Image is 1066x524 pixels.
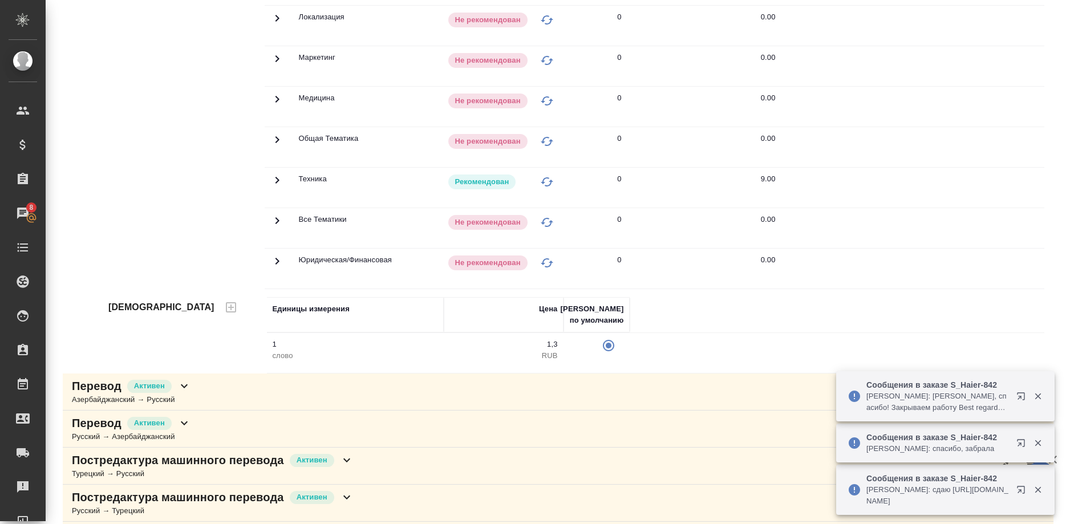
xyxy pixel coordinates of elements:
[538,173,556,190] button: Изменить статус на "В черном списке"
[63,485,1053,522] div: Постредактура машинного переводаАктивенРусский → Турецкий
[293,249,441,289] td: Юридическая/Финансовая
[627,249,781,289] td: 0.00
[455,14,521,26] p: Не рекомендован
[866,484,1009,507] p: [PERSON_NAME]: сдаю [URL][DOMAIN_NAME]
[273,303,350,315] div: Единицы измерения
[866,391,1009,413] p: [PERSON_NAME]: [PERSON_NAME], спасибо! Закрываем работу Best regards, [PERSON_NAME]
[455,176,509,188] p: Рекомендован
[455,217,521,228] p: Не рекомендован
[72,378,121,394] p: Перевод
[293,127,441,167] td: Общая Тематика
[866,473,1009,484] p: Сообщения в заказе S_Haier-842
[455,257,521,269] p: Не рекомендован
[270,59,284,67] span: Toggle Row Expanded
[1010,432,1037,459] button: Открыть в новой вкладке
[617,11,621,23] div: 0
[1026,391,1049,401] button: Закрыть
[293,87,441,127] td: Медицина
[538,214,556,231] button: Изменить статус на "В черном списке"
[270,180,284,189] span: Toggle Row Expanded
[63,411,1053,448] div: ПереводАктивенРусский → Азербайджанский
[455,136,521,147] p: Не рекомендован
[455,95,521,107] p: Не рекомендован
[627,6,781,46] td: 0.00
[293,46,441,86] td: Маркетинг
[297,491,327,503] p: Активен
[63,448,1053,485] div: Постредактура машинного переводаАктивенТурецкий → Русский
[22,202,40,213] span: 8
[1026,438,1049,448] button: Закрыть
[455,55,521,66] p: Не рекомендован
[627,46,781,86] td: 0.00
[617,173,621,185] div: 0
[627,208,781,248] td: 0.00
[449,350,558,361] p: RUB
[866,443,1009,454] p: [PERSON_NAME]: спасибо, забрала
[270,261,284,270] span: Toggle Row Expanded
[273,339,438,350] p: 1
[627,87,781,127] td: 0.00
[617,92,621,104] div: 0
[617,133,621,144] div: 0
[297,454,327,466] p: Активен
[1026,485,1049,495] button: Закрыть
[72,394,191,405] div: Азербайджанский → Русский
[561,303,624,326] div: [PERSON_NAME] по умолчанию
[617,254,621,266] div: 0
[866,379,1009,391] p: Сообщения в заказе S_Haier-842
[293,168,441,208] td: Техника
[293,208,441,248] td: Все Тематики
[134,380,165,392] p: Активен
[270,221,284,229] span: Toggle Row Expanded
[866,432,1009,443] p: Сообщения в заказе S_Haier-842
[538,133,556,150] button: Изменить статус на "В черном списке"
[538,254,556,271] button: Изменить статус на "В черном списке"
[538,92,556,109] button: Изменить статус на "В черном списке"
[108,300,214,314] h4: [DEMOGRAPHIC_DATA]
[293,6,441,46] td: Локализация
[627,127,781,167] td: 0.00
[538,52,556,69] button: Изменить статус на "В черном списке"
[617,214,621,225] div: 0
[617,52,621,63] div: 0
[72,489,284,505] p: Постредактура машинного перевода
[1010,385,1037,412] button: Открыть в новой вкладке
[273,350,438,361] p: слово
[627,168,781,208] td: 9.00
[538,11,556,29] button: Изменить статус на "В черном списке"
[3,199,43,228] a: 8
[539,303,558,315] div: Цена
[270,140,284,148] span: Toggle Row Expanded
[72,468,354,480] div: Турецкий → Русский
[63,373,1053,411] div: ПереводАктивенАзербайджанский → Русский
[449,339,558,350] p: 1,3
[72,431,191,442] div: Русский → Азербайджанский
[270,18,284,27] span: Toggle Row Expanded
[270,99,284,108] span: Toggle Row Expanded
[134,417,165,429] p: Активен
[72,505,354,517] div: Русский → Турецкий
[1010,478,1037,506] button: Открыть в новой вкладке
[72,415,121,431] p: Перевод
[72,452,284,468] p: Постредактура машинного перевода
